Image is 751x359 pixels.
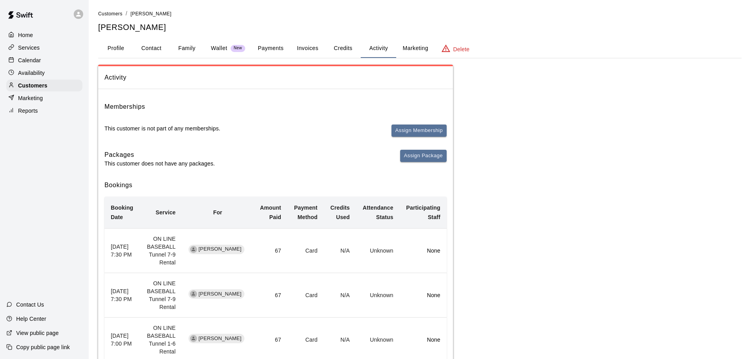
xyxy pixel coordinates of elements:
[324,273,356,318] td: N/A
[196,246,245,253] span: [PERSON_NAME]
[6,80,82,91] a: Customers
[287,273,324,318] td: Card
[290,39,325,58] button: Invoices
[325,39,361,58] button: Credits
[406,336,440,344] p: None
[104,273,140,318] th: [DATE] 7:30 PM
[6,67,82,79] a: Availability
[104,102,145,112] h6: Memberships
[18,69,45,77] p: Availability
[104,160,215,167] p: This customer does not have any packages.
[104,180,447,190] h6: Bookings
[140,228,182,273] td: ON LINE BASEBALL Tunnel 7-9 Rental
[98,39,134,58] button: Profile
[16,315,46,323] p: Help Center
[104,150,215,160] h6: Packages
[260,205,281,220] b: Amount Paid
[294,205,317,220] b: Payment Method
[98,22,742,33] h5: [PERSON_NAME]
[363,205,393,220] b: Attendance Status
[196,290,245,298] span: [PERSON_NAME]
[6,92,82,104] a: Marketing
[253,273,287,318] td: 67
[18,44,40,52] p: Services
[190,246,197,253] div: Elyse Lane
[130,11,171,17] span: [PERSON_NAME]
[98,11,123,17] span: Customers
[287,228,324,273] td: Card
[356,228,399,273] td: Unknown
[211,44,227,52] p: Wallet
[18,82,47,89] p: Customers
[361,39,396,58] button: Activity
[104,125,220,132] p: This customer is not part of any memberships.
[190,290,197,298] div: Elyse Lane
[356,273,399,318] td: Unknown
[330,205,350,220] b: Credits Used
[196,335,245,342] span: [PERSON_NAME]
[6,105,82,117] a: Reports
[396,39,434,58] button: Marketing
[391,125,447,137] button: Assign Membership
[18,94,43,102] p: Marketing
[213,209,222,216] b: For
[98,39,742,58] div: basic tabs example
[16,329,59,337] p: View public page
[253,228,287,273] td: 67
[252,39,290,58] button: Payments
[324,228,356,273] td: N/A
[104,228,140,273] th: [DATE] 7:30 PM
[111,205,133,220] b: Booking Date
[400,150,447,162] button: Assign Package
[104,73,447,83] span: Activity
[169,39,205,58] button: Family
[18,107,38,115] p: Reports
[16,343,70,351] p: Copy public page link
[6,29,82,41] a: Home
[16,301,44,309] p: Contact Us
[453,45,470,53] p: Delete
[406,291,440,299] p: None
[98,9,742,18] nav: breadcrumb
[140,273,182,318] td: ON LINE BASEBALL Tunnel 7-9 Rental
[190,335,197,342] div: Elyse Lane
[406,247,440,255] p: None
[231,46,245,51] span: New
[6,42,82,54] a: Services
[98,10,123,17] a: Customers
[134,39,169,58] button: Contact
[406,205,440,220] b: Participating Staff
[18,56,41,64] p: Calendar
[156,209,176,216] b: Service
[6,54,82,66] a: Calendar
[18,31,33,39] p: Home
[126,9,127,18] li: /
